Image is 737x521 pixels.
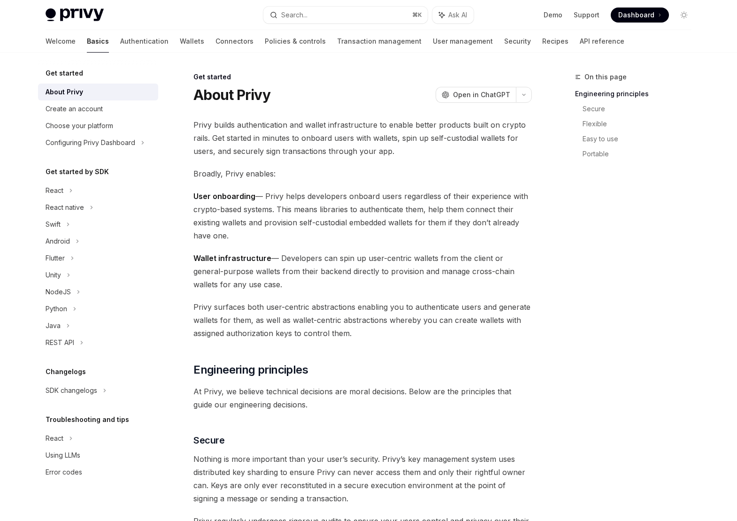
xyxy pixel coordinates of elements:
[584,71,627,83] span: On this page
[46,337,74,348] div: REST API
[46,414,129,425] h5: Troubleshooting and tips
[193,300,532,340] span: Privy surfaces both user-centric abstractions enabling you to authenticate users and generate wal...
[583,116,699,131] a: Flexible
[46,202,84,213] div: React native
[583,146,699,161] a: Portable
[193,167,532,180] span: Broadly, Privy enables:
[180,30,204,53] a: Wallets
[436,87,516,103] button: Open in ChatGPT
[87,30,109,53] a: Basics
[193,385,532,411] span: At Privy, we believe technical decisions are moral decisions. Below are the principles that guide...
[448,10,467,20] span: Ask AI
[120,30,169,53] a: Authentication
[193,252,532,291] span: — Developers can spin up user-centric wallets from the client or general-purpose wallets from the...
[193,253,271,263] strong: Wallet infrastructure
[46,236,70,247] div: Android
[46,185,63,196] div: React
[46,103,103,115] div: Create an account
[583,101,699,116] a: Secure
[432,7,474,23] button: Ask AI
[46,253,65,264] div: Flutter
[46,8,104,22] img: light logo
[412,11,422,19] span: ⌘ K
[265,30,326,53] a: Policies & controls
[193,362,308,377] span: Engineering principles
[38,117,158,134] a: Choose your platform
[46,320,61,331] div: Java
[46,433,63,444] div: React
[46,120,113,131] div: Choose your platform
[193,452,532,505] span: Nothing is more important than your user’s security. Privy’s key management system uses distribut...
[544,10,562,20] a: Demo
[46,366,86,377] h5: Changelogs
[433,30,493,53] a: User management
[193,434,224,447] span: Secure
[281,9,307,21] div: Search...
[38,464,158,481] a: Error codes
[263,7,428,23] button: Search...⌘K
[574,10,599,20] a: Support
[46,303,67,314] div: Python
[215,30,253,53] a: Connectors
[193,192,255,201] strong: User onboarding
[46,137,135,148] div: Configuring Privy Dashboard
[46,166,109,177] h5: Get started by SDK
[46,269,61,281] div: Unity
[542,30,568,53] a: Recipes
[46,450,80,461] div: Using LLMs
[575,86,699,101] a: Engineering principles
[46,385,97,396] div: SDK changelogs
[337,30,422,53] a: Transaction management
[676,8,691,23] button: Toggle dark mode
[618,10,654,20] span: Dashboard
[38,100,158,117] a: Create an account
[46,286,71,298] div: NodeJS
[46,68,83,79] h5: Get started
[193,118,532,158] span: Privy builds authentication and wallet infrastructure to enable better products built on crypto r...
[46,30,76,53] a: Welcome
[46,86,83,98] div: About Privy
[46,219,61,230] div: Swift
[38,447,158,464] a: Using LLMs
[46,467,82,478] div: Error codes
[193,86,270,103] h1: About Privy
[504,30,531,53] a: Security
[583,131,699,146] a: Easy to use
[453,90,510,100] span: Open in ChatGPT
[611,8,669,23] a: Dashboard
[38,84,158,100] a: About Privy
[193,72,532,82] div: Get started
[193,190,532,242] span: — Privy helps developers onboard users regardless of their experience with crypto-based systems. ...
[580,30,624,53] a: API reference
